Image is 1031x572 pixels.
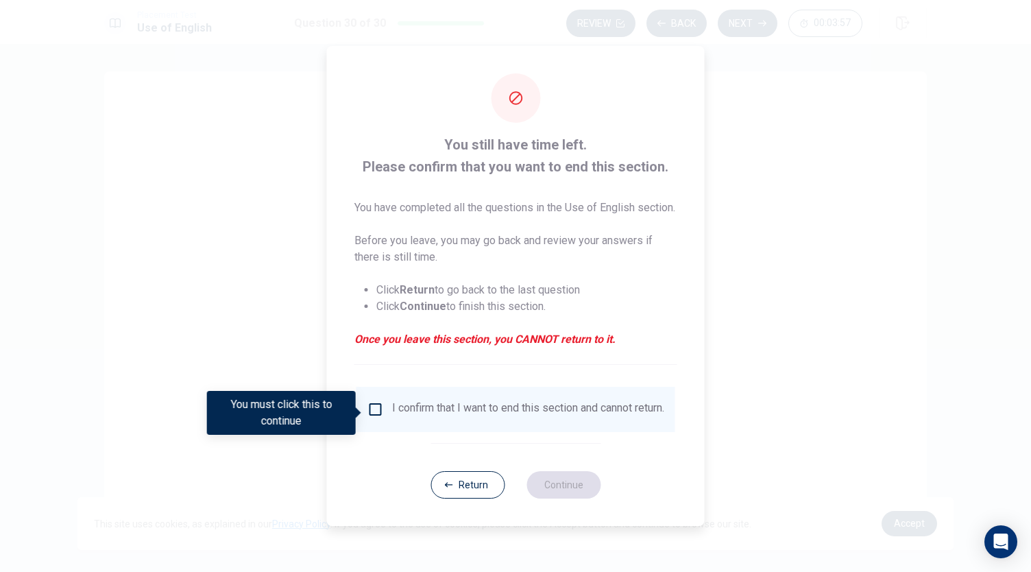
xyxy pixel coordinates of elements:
[400,300,446,313] strong: Continue
[392,401,664,418] div: I confirm that I want to end this section and cannot return.
[354,233,677,265] p: Before you leave, you may go back and review your answers if there is still time.
[207,391,356,435] div: You must click this to continue
[526,471,601,499] button: Continue
[984,525,1017,558] div: Open Intercom Messenger
[430,471,505,499] button: Return
[376,298,677,315] li: Click to finish this section.
[354,200,677,216] p: You have completed all the questions in the Use of English section.
[367,401,384,418] span: You must click this to continue
[354,331,677,348] em: Once you leave this section, you CANNOT return to it.
[354,134,677,178] span: You still have time left. Please confirm that you want to end this section.
[376,282,677,298] li: Click to go back to the last question
[400,283,435,296] strong: Return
